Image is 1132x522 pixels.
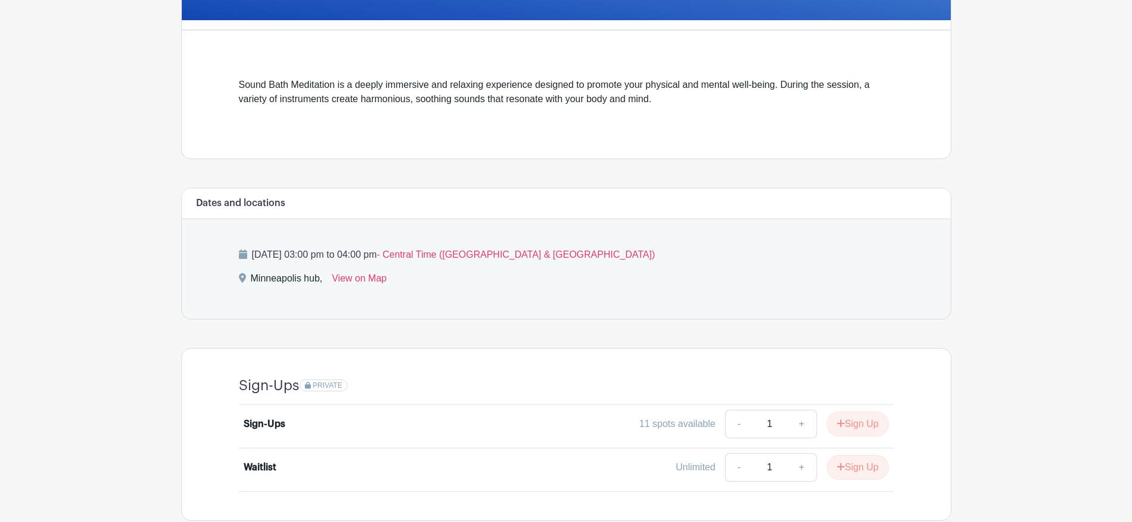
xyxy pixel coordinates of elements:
[239,78,894,121] div: Sound Bath Meditation is a deeply immersive and relaxing experience designed to promote your phys...
[251,271,323,290] div: Minneapolis hub,
[244,417,285,431] div: Sign-Ups
[827,412,889,436] button: Sign Up
[827,455,889,480] button: Sign Up
[244,460,276,474] div: Waitlist
[196,198,285,209] h6: Dates and locations
[787,410,816,438] a: +
[332,271,386,290] a: View on Map
[377,249,655,260] span: - Central Time ([GEOGRAPHIC_DATA] & [GEOGRAPHIC_DATA])
[787,453,816,482] a: +
[239,248,894,262] p: [DATE] 03:00 pm to 04:00 pm
[313,381,342,390] span: PRIVATE
[676,460,715,474] div: Unlimited
[725,410,752,438] a: -
[239,377,299,394] h4: Sign-Ups
[639,417,715,431] div: 11 spots available
[725,453,752,482] a: -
